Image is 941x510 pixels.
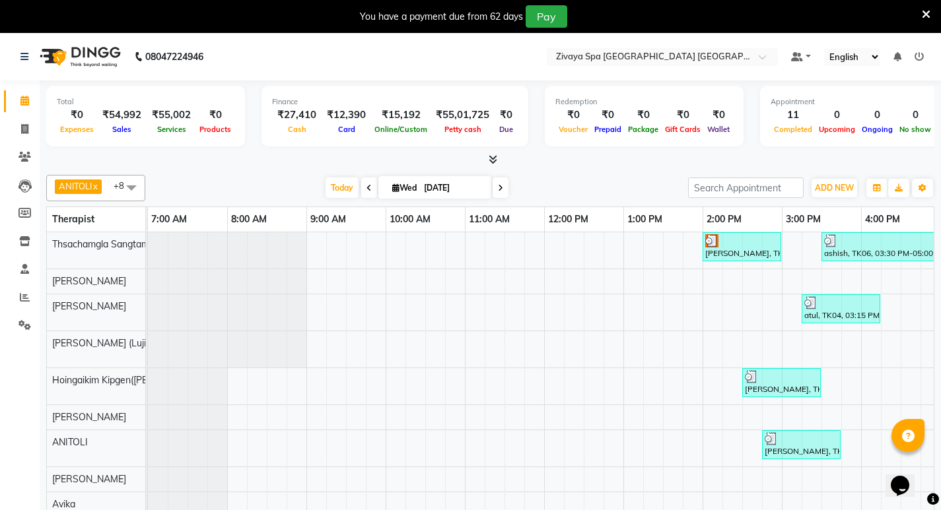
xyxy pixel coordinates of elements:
[823,234,938,259] div: ashish, TK06, 03:30 PM-05:00 PM, Royal Siam - 90 Mins
[812,179,857,197] button: ADD NEW
[52,498,75,510] span: Avika
[109,125,135,134] span: Sales
[371,108,431,123] div: ₹15,192
[57,108,97,123] div: ₹0
[862,210,903,229] a: 4:00 PM
[52,275,126,287] span: [PERSON_NAME]
[272,108,322,123] div: ₹27,410
[624,210,666,229] a: 1:00 PM
[52,337,153,349] span: [PERSON_NAME] (Lujik)
[704,125,733,134] span: Wallet
[545,210,592,229] a: 12:00 PM
[744,370,819,395] div: [PERSON_NAME], TK05, 02:30 PM-03:30 PM, Fusion Therapy - 60 Mins
[52,436,88,448] span: ANITOLI
[285,125,310,134] span: Cash
[97,108,147,123] div: ₹54,992
[441,125,485,134] span: Petty cash
[52,411,126,423] span: [PERSON_NAME]
[52,238,187,250] span: Thsachamgla Sangtam (Achum)
[52,374,210,386] span: Hoingaikim Kipgen([PERSON_NAME])
[704,234,780,259] div: [PERSON_NAME], TK02, 02:00 PM-03:00 PM, Fusion Therapy - 60 Mins
[371,125,431,134] span: Online/Custom
[886,457,928,497] iframe: chat widget
[431,108,495,123] div: ₹55,01,725
[389,183,420,193] span: Wed
[703,210,745,229] a: 2:00 PM
[307,210,349,229] a: 9:00 AM
[771,108,816,123] div: 11
[858,108,896,123] div: 0
[591,108,625,123] div: ₹0
[662,108,704,123] div: ₹0
[896,108,934,123] div: 0
[704,108,733,123] div: ₹0
[763,432,839,457] div: [PERSON_NAME], TK03, 02:45 PM-03:45 PM, Royal Siam - 60 Mins
[335,125,359,134] span: Card
[591,125,625,134] span: Prepaid
[816,108,858,123] div: 0
[662,125,704,134] span: Gift Cards
[57,125,97,134] span: Expenses
[322,108,371,123] div: ₹12,390
[154,125,190,134] span: Services
[625,108,662,123] div: ₹0
[52,300,126,312] span: [PERSON_NAME]
[771,125,816,134] span: Completed
[148,210,190,229] a: 7:00 AM
[420,178,486,198] input: 2025-09-03
[326,177,359,198] span: Today
[59,181,92,191] span: ANITOLI
[803,296,879,321] div: atul, TK04, 03:15 PM-04:15 PM, Swedish De-Stress - 60 Mins
[145,38,203,75] b: 08047224946
[815,183,854,193] span: ADD NEW
[52,213,94,225] span: Therapist
[272,96,518,108] div: Finance
[555,108,591,123] div: ₹0
[688,177,804,198] input: Search Appointment
[555,125,591,134] span: Voucher
[196,125,234,134] span: Products
[496,125,516,134] span: Due
[858,125,896,134] span: Ongoing
[555,96,733,108] div: Redemption
[57,96,234,108] div: Total
[360,10,523,24] div: You have a payment due from 62 days
[625,125,662,134] span: Package
[52,473,126,485] span: [PERSON_NAME]
[196,108,234,123] div: ₹0
[495,108,518,123] div: ₹0
[466,210,513,229] a: 11:00 AM
[386,210,434,229] a: 10:00 AM
[771,96,934,108] div: Appointment
[114,180,134,191] span: +8
[526,5,567,28] button: Pay
[896,125,934,134] span: No show
[228,210,270,229] a: 8:00 AM
[34,38,124,75] img: logo
[147,108,196,123] div: ₹55,002
[816,125,858,134] span: Upcoming
[783,210,824,229] a: 3:00 PM
[92,181,98,191] a: x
